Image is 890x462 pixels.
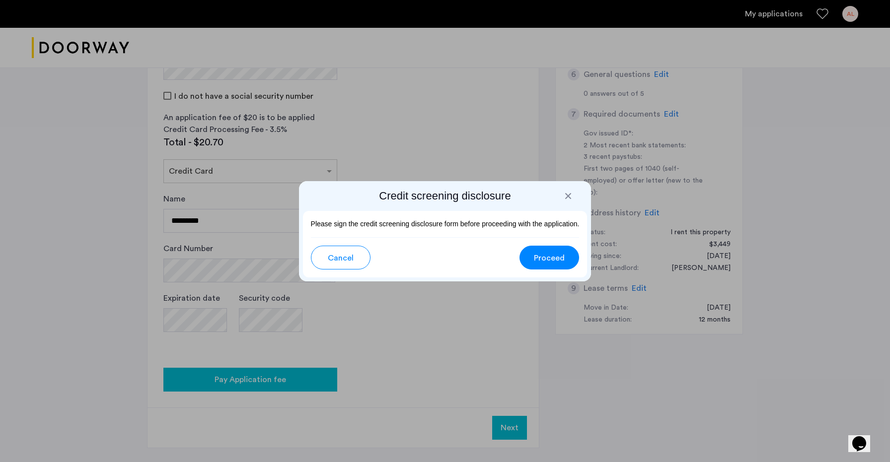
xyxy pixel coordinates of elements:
[534,252,565,264] span: Proceed
[519,246,579,269] button: button
[328,252,354,264] span: Cancel
[311,219,580,229] p: Please sign the credit screening disclosure form before proceeding with the application.
[848,422,880,452] iframe: chat widget
[311,246,371,269] button: button
[303,189,588,203] h2: Credit screening disclosure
